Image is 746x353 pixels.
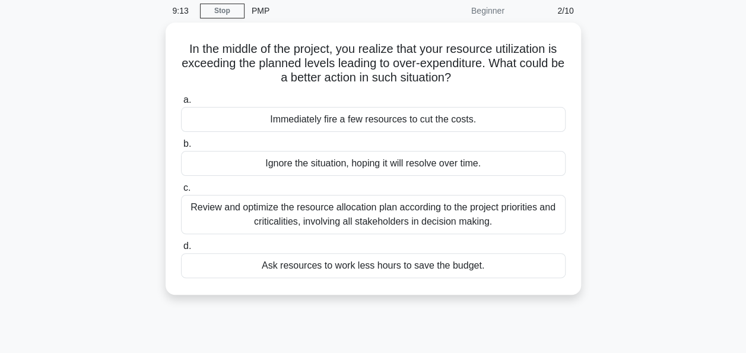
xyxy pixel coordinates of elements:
[183,182,191,193] span: c.
[181,107,566,132] div: Immediately fire a few resources to cut the costs.
[183,94,191,105] span: a.
[183,138,191,149] span: b.
[181,151,566,176] div: Ignore the situation, hoping it will resolve over time.
[181,195,566,234] div: Review and optimize the resource allocation plan according to the project priorities and critical...
[181,253,566,278] div: Ask resources to work less hours to save the budget.
[183,241,191,251] span: d.
[180,42,567,86] h5: In the middle of the project, you realize that your resource utilization is exceeding the planned...
[200,4,245,18] a: Stop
